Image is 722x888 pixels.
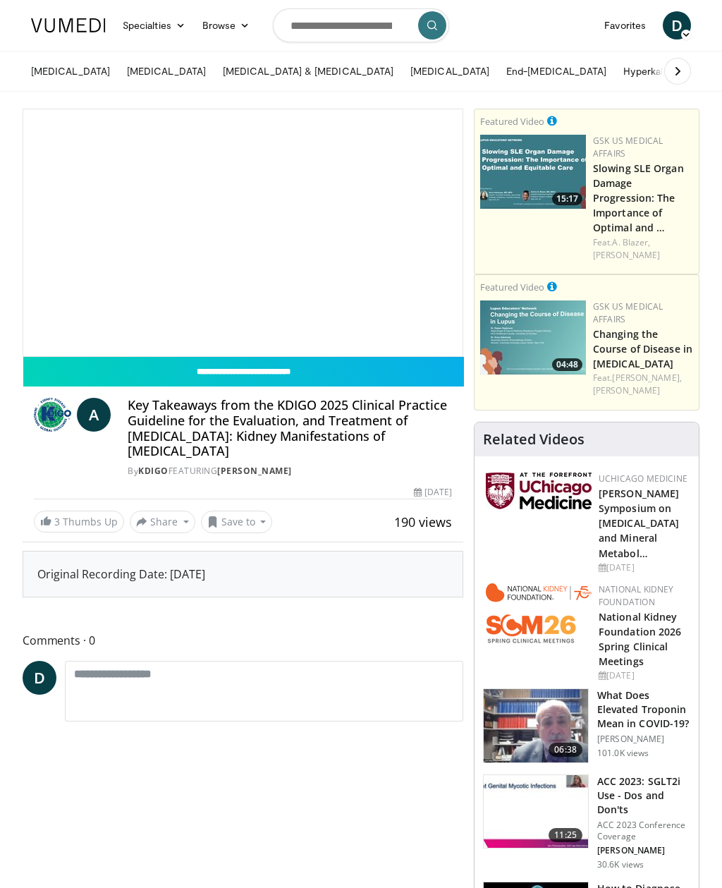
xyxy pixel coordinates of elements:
div: [DATE] [599,669,687,682]
a: [MEDICAL_DATA] [118,57,214,85]
div: [DATE] [414,486,452,499]
img: 9258cdf1-0fbf-450b-845f-99397d12d24a.150x105_q85_crop-smart_upscale.jpg [484,775,588,849]
a: Changing the Course of Disease in [MEDICAL_DATA] [593,327,692,370]
div: [DATE] [599,561,687,574]
video-js: Video Player [23,109,463,356]
a: 3 Thumbs Up [34,511,124,533]
img: 79503c0a-d5ce-4e31-88bd-91ebf3c563fb.png.150x105_q85_autocrop_double_scale_upscale_version-0.2.png [486,583,592,643]
span: 04:48 [552,358,582,371]
span: 15:17 [552,193,582,205]
a: GSK US Medical Affairs [593,300,663,325]
span: 06:38 [549,743,582,757]
a: D [23,661,56,695]
a: [MEDICAL_DATA] [402,57,498,85]
h4: Related Videos [483,431,585,448]
div: By FEATURING [128,465,452,478]
span: 190 views [394,513,452,530]
img: dff207f3-9236-4a51-a237-9c7125d9f9ab.png.150x105_q85_crop-smart_upscale.jpg [480,135,586,209]
div: Feat. [593,372,693,397]
a: UChicago Medicine [599,473,687,485]
h3: What Does Elevated Troponin Mean in COVID-19? [597,688,690,731]
a: National Kidney Foundation 2026 Spring Clinical Meetings [599,610,682,668]
a: Slowing SLE Organ Damage Progression: The Importance of Optimal and … [593,162,684,234]
a: 11:25 ACC 2023: SGLT2i Use - Dos and Don'ts ACC 2023 Conference Coverage [PERSON_NAME] 30.6K views [483,774,690,870]
div: Original Recording Date: [DATE] [37,566,448,583]
img: VuMedi Logo [31,18,106,32]
div: Feat. [593,236,693,262]
small: Featured Video [480,281,544,293]
img: 617c1126-5952-44a1-b66c-75ce0166d71c.png.150x105_q85_crop-smart_upscale.jpg [480,300,586,375]
a: [PERSON_NAME] [593,384,660,396]
a: National Kidney Foundation [599,583,674,608]
a: [MEDICAL_DATA] [23,57,118,85]
a: KDIGO [138,465,169,477]
input: Search topics, interventions [273,8,449,42]
a: Hyperkalemia [615,57,692,85]
a: GSK US Medical Affairs [593,135,663,159]
span: 3 [54,515,60,528]
p: ACC 2023 Conference Coverage [597,820,690,842]
span: Comments 0 [23,631,463,650]
a: [PERSON_NAME] [593,249,660,261]
a: [PERSON_NAME] Symposium on [MEDICAL_DATA] and Mineral Metabol… [599,487,679,559]
span: 11:25 [549,828,582,842]
a: [MEDICAL_DATA] & [MEDICAL_DATA] [214,57,402,85]
p: 30.6K views [597,859,644,870]
p: [PERSON_NAME] [597,734,690,745]
a: 15:17 [480,135,586,209]
a: Browse [194,11,259,39]
p: [PERSON_NAME] [597,845,690,856]
small: Featured Video [480,115,544,128]
button: Save to [201,511,273,533]
a: Favorites [596,11,654,39]
h3: ACC 2023: SGLT2i Use - Dos and Don'ts [597,774,690,817]
a: A. Blazer, [612,236,650,248]
a: [PERSON_NAME], [612,372,681,384]
p: 101.0K views [597,748,649,759]
a: 04:48 [480,300,586,375]
button: Share [130,511,195,533]
a: A [77,398,111,432]
h4: Key Takeaways from the KDIGO 2025 Clinical Practice Guideline for the Evaluation, and Treatment o... [128,398,452,458]
a: D [663,11,691,39]
a: End-[MEDICAL_DATA] [498,57,615,85]
img: 5f87bdfb-7fdf-48f0-85f3-b6bcda6427bf.jpg.150x105_q85_autocrop_double_scale_upscale_version-0.2.jpg [486,473,592,509]
a: [PERSON_NAME] [217,465,292,477]
a: 06:38 What Does Elevated Troponin Mean in COVID-19? [PERSON_NAME] 101.0K views [483,688,690,763]
img: 98daf78a-1d22-4ebe-927e-10afe95ffd94.150x105_q85_crop-smart_upscale.jpg [484,689,588,762]
img: KDIGO [34,398,71,432]
a: Specialties [114,11,194,39]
